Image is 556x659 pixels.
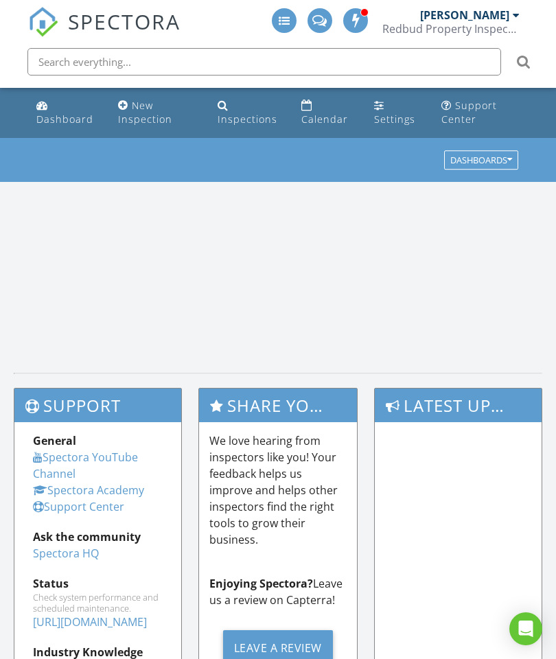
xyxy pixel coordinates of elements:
div: New Inspection [118,99,172,126]
h3: Support [14,389,181,422]
button: Dashboards [444,151,518,170]
a: [URL][DOMAIN_NAME] [33,614,147,629]
a: Dashboard [31,93,102,132]
span: SPECTORA [68,7,181,36]
a: Spectora YouTube Channel [33,450,138,481]
img: The Best Home Inspection Software - Spectora [28,7,58,37]
input: Search everything... [27,48,501,76]
div: Inspections [218,113,277,126]
a: Inspections [212,93,285,132]
p: Leave us a review on Capterra! [209,575,347,608]
a: Support Center [436,93,526,132]
a: Settings [369,93,425,132]
div: Calendar [301,113,348,126]
h3: Latest Updates [375,389,542,422]
a: Spectora HQ [33,546,99,561]
div: Status [33,575,163,592]
div: Open Intercom Messenger [509,612,542,645]
div: Check system performance and scheduled maintenance. [33,592,163,614]
div: Support Center [441,99,497,126]
a: Support Center [33,499,124,514]
div: Dashboards [450,156,512,165]
a: New Inspection [113,93,201,132]
h3: Share Your Spectora Experience [199,389,358,422]
strong: General [33,433,76,448]
a: Spectora Academy [33,483,144,498]
a: SPECTORA [28,19,181,47]
div: [PERSON_NAME] [420,8,509,22]
a: Calendar [296,93,358,132]
div: Redbud Property Inspections, LLC [382,22,520,36]
p: We love hearing from inspectors like you! Your feedback helps us improve and helps other inspecto... [209,432,347,548]
div: Settings [374,113,415,126]
div: Ask the community [33,529,163,545]
div: Dashboard [36,113,93,126]
strong: Enjoying Spectora? [209,576,313,591]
